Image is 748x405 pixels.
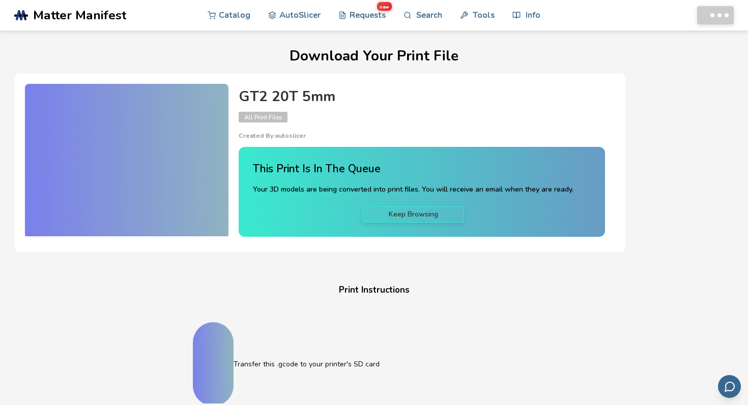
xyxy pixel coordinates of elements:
[377,2,392,11] span: new
[239,112,287,122] span: All Print Files
[253,161,573,177] h4: This Print Is In The Queue
[15,48,733,64] h1: Download Your Print File
[718,375,741,398] button: Send feedback via email
[362,206,464,223] a: Keep Browsing
[253,184,573,195] p: Your 3D models are being converted into print files. You will receive an email when they are ready.
[239,132,605,139] p: Created By: autoslicer
[239,89,605,105] h4: GT2 20T 5mm
[33,8,126,22] span: Matter Manifest
[181,283,567,298] h4: Print Instructions
[234,359,555,369] p: Transfer this .gcode to your printer's SD card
